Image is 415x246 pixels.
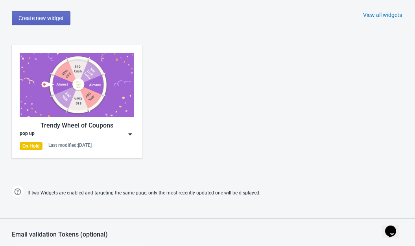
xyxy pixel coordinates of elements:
div: pop up [20,130,35,138]
div: On Hold [20,142,42,150]
button: Create new widget [12,11,70,25]
span: If two Widgets are enabled and targeting the same page, only the most recently updated one will b... [28,187,260,200]
img: dropdown.png [126,130,134,138]
iframe: chat widget [382,215,407,238]
div: Last modified: [DATE] [48,142,92,148]
img: help.png [12,186,24,198]
img: trendy_game.png [20,53,134,117]
span: Create new widget [18,15,64,21]
div: View all widgets [363,11,402,19]
div: Trendy Wheel of Coupons [20,121,134,130]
